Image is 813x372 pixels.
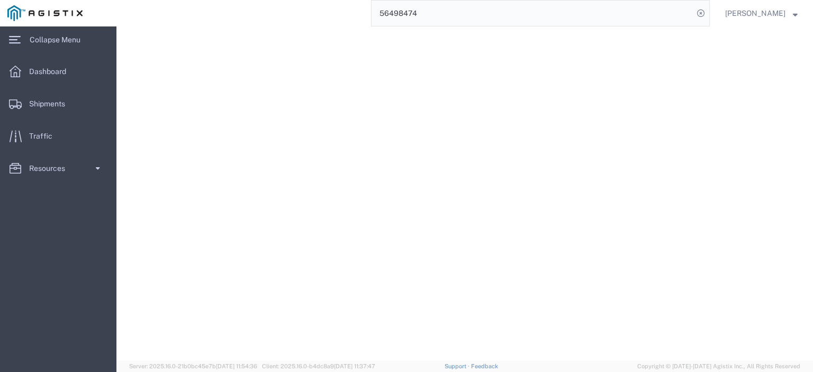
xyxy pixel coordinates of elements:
[29,61,74,82] span: Dashboard
[29,158,73,179] span: Resources
[1,61,116,82] a: Dashboard
[1,93,116,114] a: Shipments
[334,363,375,369] span: [DATE] 11:37:47
[637,362,800,371] span: Copyright © [DATE]-[DATE] Agistix Inc., All Rights Reserved
[725,7,798,20] button: [PERSON_NAME]
[725,7,785,19] span: Jesse Jordan
[30,29,88,50] span: Collapse Menu
[129,363,257,369] span: Server: 2025.16.0-21b0bc45e7b
[372,1,693,26] input: Search for shipment number, reference number
[262,363,375,369] span: Client: 2025.16.0-b4dc8a9
[29,93,73,114] span: Shipments
[29,125,60,147] span: Traffic
[116,26,813,361] iframe: FS Legacy Container
[7,5,83,21] img: logo
[1,125,116,147] a: Traffic
[471,363,498,369] a: Feedback
[216,363,257,369] span: [DATE] 11:54:36
[445,363,471,369] a: Support
[1,158,116,179] a: Resources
